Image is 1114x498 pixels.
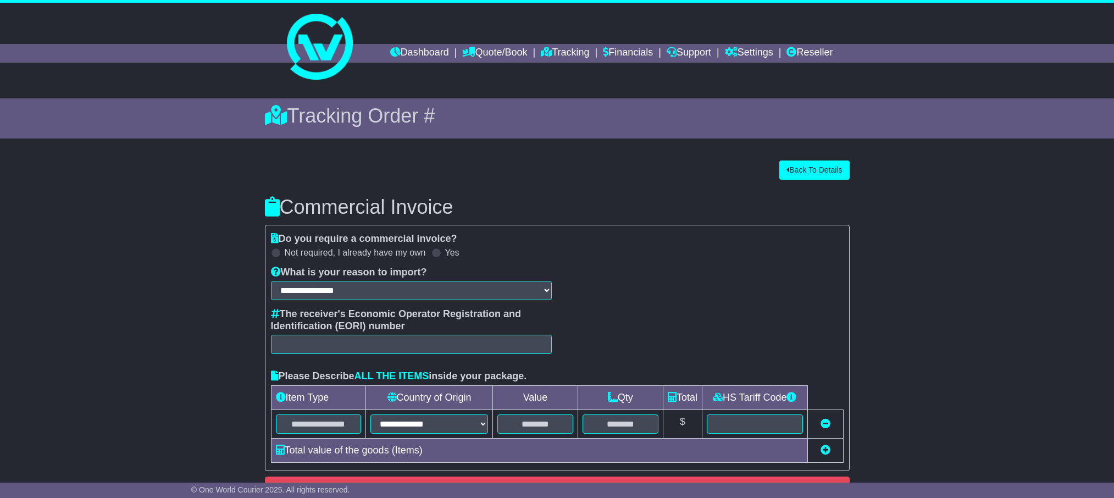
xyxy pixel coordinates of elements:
a: Settings [725,44,773,63]
a: Dashboard [390,44,449,63]
a: Remove this item [821,418,830,429]
span: © One World Courier 2025. All rights reserved. [191,485,350,494]
div: Tracking Order # [265,104,850,128]
td: Total [663,385,702,410]
label: Yes [445,247,459,258]
td: $ [663,410,702,438]
label: What is your reason to import? [271,267,427,279]
button: Back To Details [779,161,849,180]
label: Do you require a commercial invoice? [271,233,457,245]
h3: Commercial Invoice [265,196,850,218]
a: Tracking [541,44,589,63]
td: Country of Origin [365,385,492,410]
td: Item Type [271,385,365,410]
a: Financials [603,44,653,63]
td: Value [493,385,578,410]
a: Quote/Book [462,44,527,63]
a: Support [667,44,711,63]
a: Reseller [786,44,833,63]
a: Add new item [821,445,830,456]
div: Total value of the goods ( Items) [270,443,797,458]
span: ALL THE ITEMS [354,370,429,381]
label: The receiver's Economic Operator Registration and Identification (EORI) number [271,308,552,332]
td: Qty [578,385,663,410]
label: Please Describe inside your package. [271,370,527,383]
label: Not required, I already have my own [285,247,426,258]
td: HS Tariff Code [702,385,807,410]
